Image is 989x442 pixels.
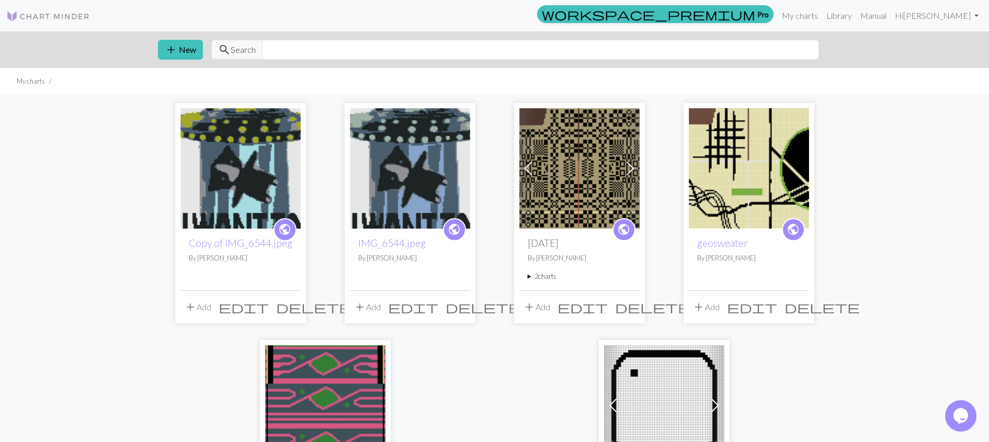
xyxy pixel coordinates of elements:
[787,221,800,237] span: public
[689,297,723,317] button: Add
[350,297,384,317] button: Add
[891,5,983,26] a: Hi[PERSON_NAME]
[276,300,351,314] span: delete
[448,219,461,240] i: public
[781,297,863,317] button: Delete
[184,300,197,314] span: add
[278,221,291,237] span: public
[727,300,777,314] span: edit
[519,162,640,172] a: Feb 2025
[692,300,705,314] span: add
[611,297,694,317] button: Delete
[528,253,631,263] p: By [PERSON_NAME]
[519,108,640,229] img: Feb 2025
[17,76,45,86] li: My charts
[778,5,822,26] a: My charts
[388,301,438,313] i: Edit
[542,7,755,21] span: workspace_premium
[615,300,690,314] span: delete
[689,162,809,172] a: geosweater
[180,162,301,172] a: IWANTTOBELIEVE
[528,237,631,249] h2: [DATE]
[787,219,800,240] i: public
[165,42,177,57] span: add
[446,300,521,314] span: delete
[158,40,203,60] button: New
[274,218,297,241] a: public
[558,301,608,313] i: Edit
[442,297,525,317] button: Delete
[354,300,366,314] span: add
[945,400,979,432] iframe: chat widget
[528,271,631,281] summary: 2charts
[617,221,630,237] span: public
[350,162,470,172] a: IMG_6544.jpeg
[822,5,856,26] a: Library
[219,301,269,313] i: Edit
[519,297,554,317] button: Add
[604,399,724,409] a: square
[189,253,292,263] p: By [PERSON_NAME]
[689,108,809,229] img: geosweater
[231,43,256,56] span: Search
[554,297,611,317] button: Edit
[523,300,536,314] span: add
[856,5,891,26] a: Manual
[448,221,461,237] span: public
[278,219,291,240] i: public
[358,253,462,263] p: By [PERSON_NAME]
[537,5,774,23] a: Pro
[180,297,215,317] button: Add
[6,10,90,22] img: Logo
[388,300,438,314] span: edit
[612,218,635,241] a: public
[219,300,269,314] span: edit
[265,399,385,409] a: Cardigan back pattern
[558,300,608,314] span: edit
[697,253,801,263] p: By [PERSON_NAME]
[384,297,442,317] button: Edit
[358,237,426,249] a: IMG_6544.jpeg
[723,297,781,317] button: Edit
[215,297,272,317] button: Edit
[443,218,466,241] a: public
[727,301,777,313] i: Edit
[785,300,860,314] span: delete
[617,219,630,240] i: public
[180,108,301,229] img: IWANTTOBELIEVE
[189,237,292,249] a: Copy of IMG_6544.jpeg
[782,218,805,241] a: public
[350,108,470,229] img: IMG_6544.jpeg
[218,42,231,57] span: search
[697,237,748,249] a: geosweater
[272,297,355,317] button: Delete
